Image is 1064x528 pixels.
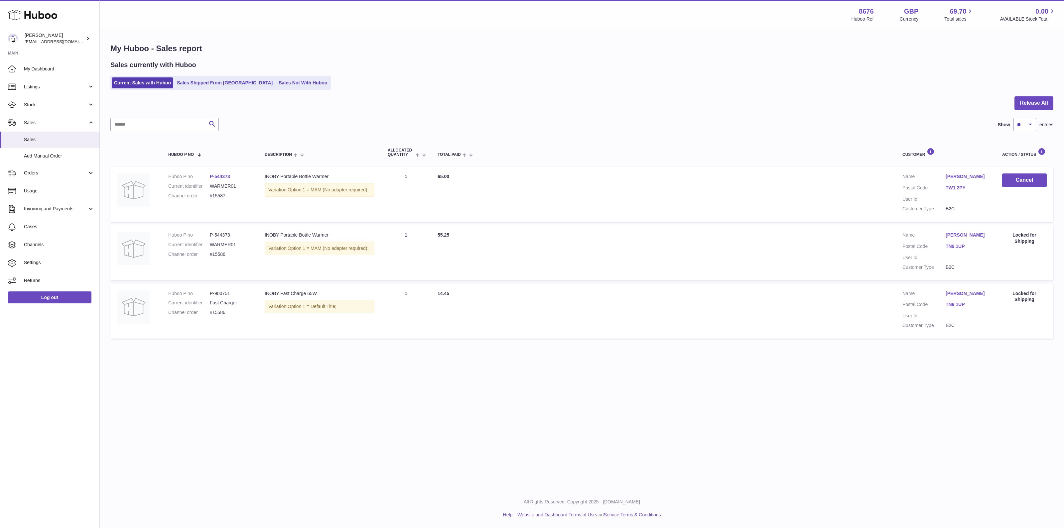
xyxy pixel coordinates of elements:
div: Currency [900,16,919,22]
div: Customer [902,148,989,157]
span: entries [1039,122,1053,128]
dt: Customer Type [902,206,946,212]
span: 0.00 [1035,7,1048,16]
a: Sales Shipped From [GEOGRAPHIC_DATA] [175,77,275,88]
a: P-544373 [210,174,230,179]
dt: User Id [902,255,946,261]
dt: Name [902,232,946,240]
a: 69.70 Total sales [944,7,974,22]
span: [EMAIL_ADDRESS][DOMAIN_NAME] [25,39,98,44]
a: TW1 2PY [946,185,989,191]
div: Locked for Shipping [1002,232,1047,245]
dt: User Id [902,313,946,319]
span: Total paid [438,153,461,157]
span: Stock [24,102,87,108]
span: Usage [24,188,94,194]
dd: B2C [946,206,989,212]
td: 1 [381,284,431,339]
a: TN9 1UP [946,243,989,250]
a: TN9 1UP [946,301,989,308]
span: Returns [24,277,94,284]
div: Variation: [265,242,374,255]
span: Description [265,153,292,157]
strong: 8676 [859,7,874,16]
td: 1 [381,167,431,222]
a: [PERSON_NAME] [946,173,989,180]
dt: Current identifier [168,300,210,306]
dd: B2C [946,322,989,329]
strong: GBP [904,7,918,16]
dt: Name [902,290,946,298]
dd: #15586 [210,251,251,258]
div: INOBY Portable Bottle Warmer [265,232,374,238]
div: INOBY Portable Bottle Warmer [265,173,374,180]
span: Sales [24,137,94,143]
dt: Channel order [168,251,210,258]
dt: Customer Type [902,264,946,270]
span: Listings [24,84,87,90]
span: ALLOCATED Quantity [388,148,414,157]
dt: Postal Code [902,185,946,193]
a: [PERSON_NAME] [946,232,989,238]
td: 1 [381,225,431,280]
img: no-photo.jpg [117,232,150,265]
span: 65.00 [438,174,449,179]
p: All Rights Reserved. Copyright 2025 - [DOMAIN_NAME] [105,499,1059,505]
dd: B2C [946,264,989,270]
button: Release All [1014,96,1053,110]
a: 0.00 AVAILABLE Stock Total [1000,7,1056,22]
span: Huboo P no [168,153,194,157]
a: Current Sales with Huboo [112,77,173,88]
div: INOBY Fast Charge 65W [265,290,374,297]
dt: Channel order [168,193,210,199]
a: Log out [8,291,91,303]
label: Show [998,122,1010,128]
dd: WARMER01 [210,242,251,248]
span: My Dashboard [24,66,94,72]
a: Help [503,512,513,517]
h2: Sales currently with Huboo [110,60,196,69]
span: Settings [24,260,94,266]
dd: Fast Charger [210,300,251,306]
dt: Huboo P no [168,290,210,297]
div: Action / Status [1002,148,1047,157]
span: 69.70 [950,7,966,16]
dd: #15586 [210,309,251,316]
span: AVAILABLE Stock Total [1000,16,1056,22]
h1: My Huboo - Sales report [110,43,1053,54]
span: Cases [24,224,94,230]
span: Option 1 = MAM (No adapter required); [288,246,368,251]
dt: Postal Code [902,301,946,309]
div: Huboo Ref [852,16,874,22]
img: no-photo.jpg [117,173,150,207]
img: no-photo.jpg [117,290,150,324]
dt: Name [902,173,946,181]
span: Channels [24,242,94,248]
a: Website and Dashboard Terms of Use [517,512,596,517]
dd: #15587 [210,193,251,199]
a: [PERSON_NAME] [946,290,989,297]
span: Invoicing and Payments [24,206,87,212]
div: [PERSON_NAME] [25,32,84,45]
dt: Channel order [168,309,210,316]
a: Sales Not With Huboo [276,77,330,88]
span: 55.25 [438,232,449,238]
dt: Current identifier [168,242,210,248]
span: Orders [24,170,87,176]
dt: Postal Code [902,243,946,251]
button: Cancel [1002,173,1047,187]
span: 14.45 [438,291,449,296]
dt: Huboo P no [168,173,210,180]
span: Total sales [944,16,974,22]
li: and [515,512,661,518]
dd: P-544373 [210,232,251,238]
dt: Huboo P no [168,232,210,238]
a: Service Terms & Conditions [604,512,661,517]
dd: WARMER01 [210,183,251,189]
div: Locked for Shipping [1002,290,1047,303]
div: Variation: [265,183,374,197]
div: Variation: [265,300,374,313]
dt: Current identifier [168,183,210,189]
dt: Customer Type [902,322,946,329]
span: Option 1 = MAM (No adapter required); [288,187,368,192]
